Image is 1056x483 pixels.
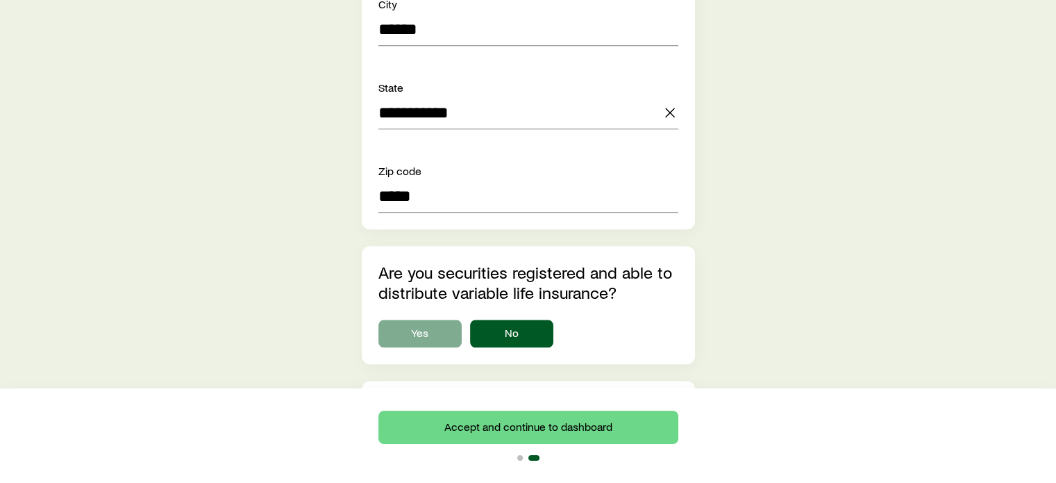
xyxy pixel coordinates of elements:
[378,320,678,347] div: securitiesRegistrationInfo.isSecuritiesRegistered
[378,79,678,96] div: State
[378,163,678,179] div: Zip code
[378,262,672,302] label: Are you securities registered and able to distribute variable life insurance?
[470,320,553,347] button: No
[378,320,462,347] button: Yes
[378,411,678,444] button: Accept and continue to dashboard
